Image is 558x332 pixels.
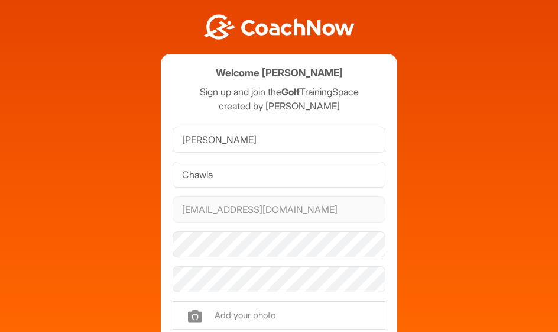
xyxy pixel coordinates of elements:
[173,127,385,153] input: First Name
[202,14,356,40] img: BwLJSsUCoWCh5upNqxVrqldRgqLPVwmV24tXu5FoVAoFEpwwqQ3VIfuoInZCoVCoTD4vwADAC3ZFMkVEQFDAAAAAElFTkSuQmCC
[173,85,385,99] p: Sign up and join the TrainingSpace
[173,99,385,113] p: created by [PERSON_NAME]
[216,66,343,80] h4: Welcome [PERSON_NAME]
[173,196,385,223] input: Email
[281,86,300,98] strong: Golf
[173,162,385,188] input: Last Name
